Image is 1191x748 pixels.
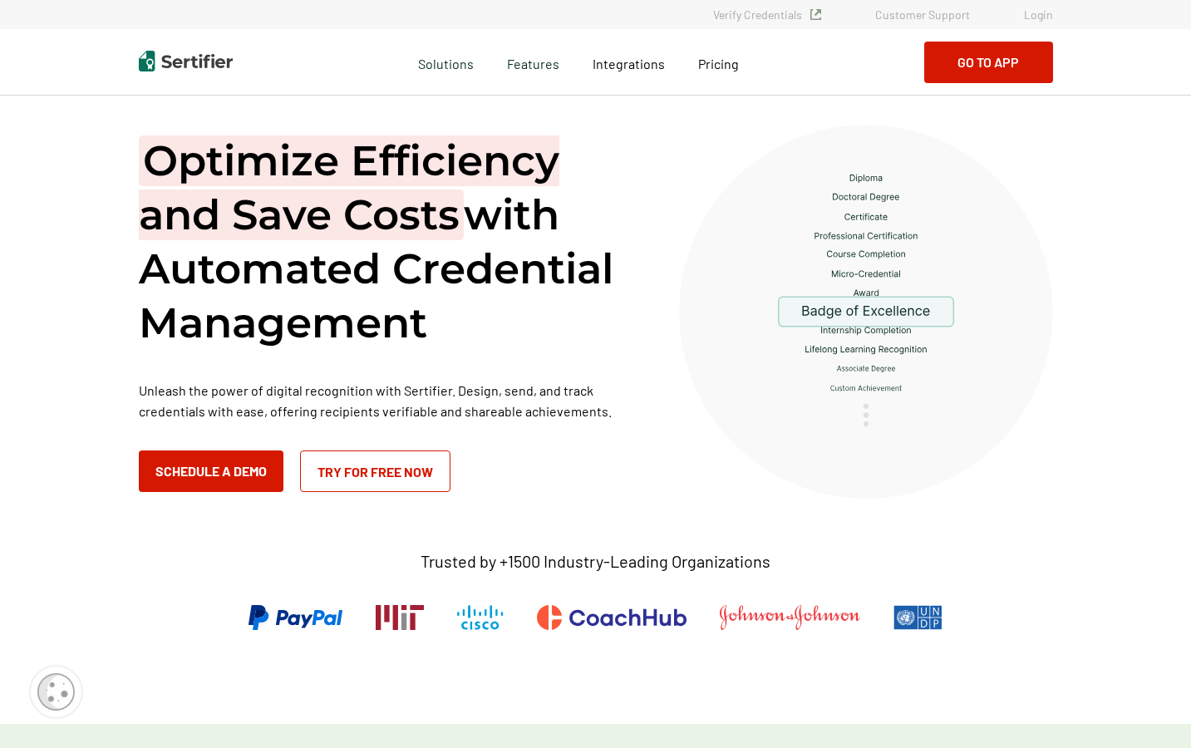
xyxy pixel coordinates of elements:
span: Optimize Efficiency and Save Costs [139,135,559,240]
span: Features [507,52,559,72]
img: Cookie Popup Icon [37,673,75,711]
img: PayPal [249,605,342,630]
a: Login [1024,7,1053,22]
a: Verify Credentials [713,7,821,22]
a: Customer Support [875,7,970,22]
img: Sertifier | Digital Credentialing Platform [139,51,233,71]
img: Cisco [457,605,504,630]
button: Schedule a Demo [139,450,283,492]
img: Verified [810,9,821,20]
a: Integrations [593,52,665,72]
g: Associate Degree [837,366,895,372]
p: Trusted by +1500 Industry-Leading Organizations [421,551,770,572]
button: Go to App [924,42,1053,83]
span: Integrations [593,56,665,71]
span: Solutions [418,52,474,72]
p: Unleash the power of digital recognition with Sertifier. Design, send, and track credentials with... [139,380,637,421]
img: CoachHub [537,605,687,630]
a: Pricing [698,52,739,72]
img: Massachusetts Institute of Technology [376,605,424,630]
a: Try for Free Now [300,450,450,492]
img: Johnson & Johnson [720,605,859,630]
span: Pricing [698,56,739,71]
img: UNDP [893,605,942,630]
h1: with Automated Credential Management [139,134,637,350]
